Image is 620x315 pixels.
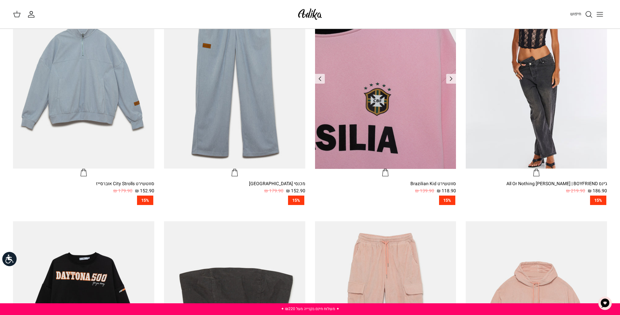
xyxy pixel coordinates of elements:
a: ג׳ינס All Or Nothing [PERSON_NAME] | BOYFRIEND 186.90 ₪ 219.90 ₪ [466,180,607,195]
span: 15% [137,196,153,205]
a: חיפוש [570,10,593,18]
a: ✦ משלוח חינם בקנייה מעל ₪220 ✦ [281,306,339,312]
span: 179.90 ₪ [113,187,132,195]
span: 15% [288,196,304,205]
img: Adika IL [296,7,324,22]
a: 15% [13,196,154,205]
button: צ'אט [595,294,615,313]
div: סווטשירט Brazilian Kid [315,180,456,187]
a: Previous [315,74,325,84]
a: מכנסי [GEOGRAPHIC_DATA] 152.90 ₪ 179.90 ₪ [164,180,305,195]
div: סווטשירט City Strolls אוברסייז [13,180,154,187]
div: מכנסי [GEOGRAPHIC_DATA] [164,180,305,187]
span: 15% [590,196,606,205]
a: סווטשירט Brazilian Kid 118.90 ₪ 139.90 ₪ [315,180,456,195]
a: החשבון שלי [27,10,38,18]
span: 15% [439,196,455,205]
a: Previous [446,74,456,84]
a: 15% [466,196,607,205]
span: 219.90 ₪ [566,187,585,195]
span: 118.90 ₪ [437,187,456,195]
span: 179.90 ₪ [264,187,283,195]
a: 15% [315,196,456,205]
span: 186.90 ₪ [588,187,607,195]
span: חיפוש [570,11,581,17]
a: 15% [164,196,305,205]
span: 152.90 ₪ [286,187,305,195]
button: Toggle menu [593,7,607,21]
span: 152.90 ₪ [135,187,154,195]
div: ג׳ינס All Or Nothing [PERSON_NAME] | BOYFRIEND [466,180,607,187]
a: סווטשירט City Strolls אוברסייז 152.90 ₪ 179.90 ₪ [13,180,154,195]
span: 139.90 ₪ [415,187,434,195]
